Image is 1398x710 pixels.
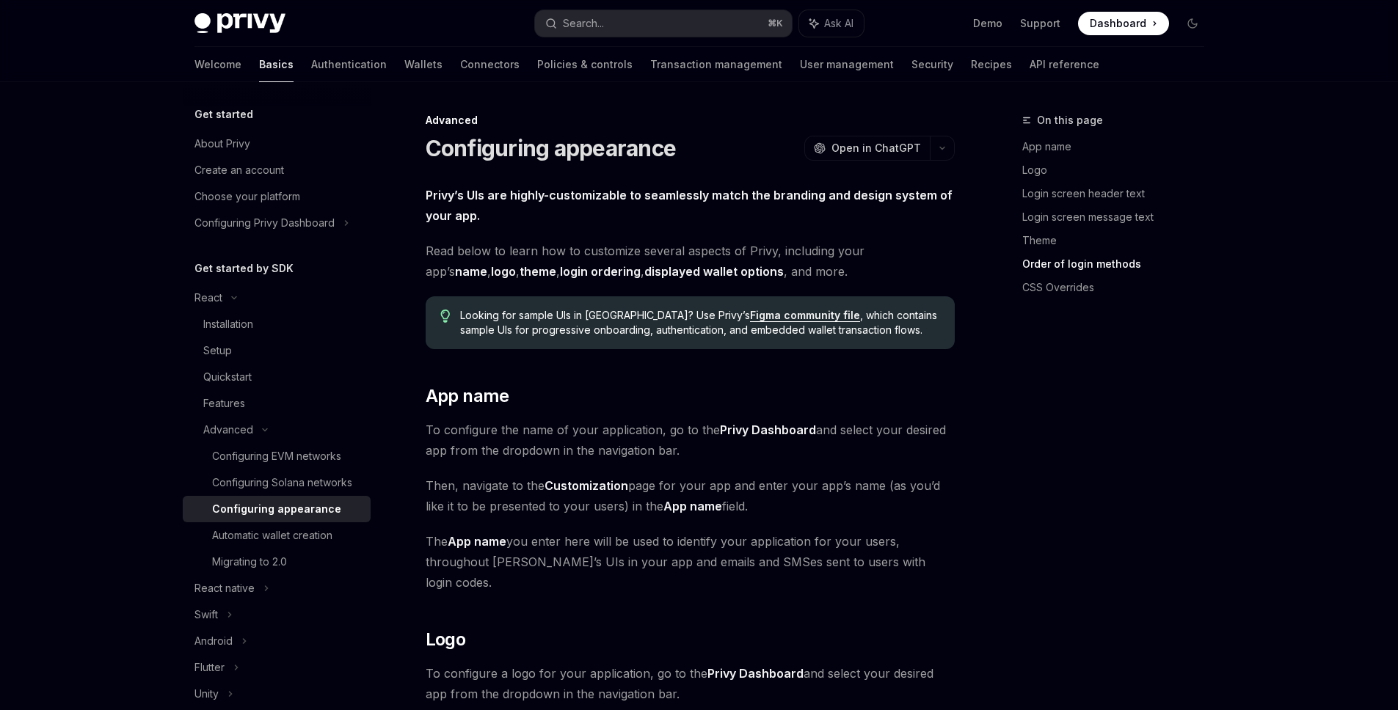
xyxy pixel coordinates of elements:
[212,527,332,544] div: Automatic wallet creation
[194,161,284,179] div: Create an account
[212,500,341,518] div: Configuring appearance
[804,136,930,161] button: Open in ChatGPT
[183,183,371,210] a: Choose your platform
[259,47,294,82] a: Basics
[404,47,443,82] a: Wallets
[971,47,1012,82] a: Recipes
[1022,158,1216,182] a: Logo
[426,188,953,223] strong: Privy’s UIs are highly-customizable to seamlessly match the branding and design system of your app.
[194,214,335,232] div: Configuring Privy Dashboard
[824,16,853,31] span: Ask AI
[194,685,219,703] div: Unity
[203,395,245,412] div: Features
[203,342,232,359] div: Setup
[460,308,939,337] span: Looking for sample UIs in [GEOGRAPHIC_DATA]? Use Privy’s , which contains sample UIs for progress...
[212,474,352,491] div: Configuring Solana networks
[203,368,252,386] div: Quickstart
[426,628,466,651] span: Logo
[1020,16,1060,31] a: Support
[426,384,509,408] span: App name
[183,131,371,157] a: About Privy
[183,496,371,522] a: Configuring appearance
[426,531,955,593] span: The you enter here will be used to identify your application for your users, throughout [PERSON_N...
[720,422,816,437] strong: Privy Dashboard
[212,553,287,571] div: Migrating to 2.0
[520,264,556,279] a: theme
[426,663,955,704] span: To configure a logo for your application, go to the and select your desired app from the dropdown...
[311,47,387,82] a: Authentication
[831,141,921,155] span: Open in ChatGPT
[183,337,371,364] a: Setup
[537,47,633,82] a: Policies & controls
[183,311,371,337] a: Installation
[183,157,371,183] a: Create an account
[535,10,792,37] button: Search...⌘K
[194,260,294,277] h5: Get started by SDK
[448,534,506,549] strong: App name
[183,364,371,390] a: Quickstart
[663,499,722,513] strong: App name
[426,475,955,516] span: Then, navigate to the page for your app and enter your app’s name (as you’d like it to be present...
[183,443,371,469] a: Configuring EVM networks
[460,47,520,82] a: Connectors
[750,309,860,322] a: Figma community file
[183,469,371,496] a: Configuring Solana networks
[491,264,516,279] a: logo
[560,264,641,279] a: login ordering
[800,47,894,82] a: User management
[426,241,955,282] span: Read below to learn how to customize several aspects of Privy, including your app’s , , , , , and...
[1090,16,1146,31] span: Dashboard
[183,522,371,549] a: Automatic wallet creation
[455,264,487,279] a: name
[194,135,250,153] div: About Privy
[194,289,222,307] div: React
[426,135,677,161] h1: Configuring appearance
[1022,229,1216,252] a: Theme
[1181,12,1204,35] button: Toggle dark mode
[1022,252,1216,276] a: Order of login methods
[194,188,300,205] div: Choose your platform
[973,16,1002,31] a: Demo
[194,632,233,650] div: Android
[768,18,783,29] span: ⌘ K
[203,315,253,333] div: Installation
[1030,47,1099,82] a: API reference
[1022,135,1216,158] a: App name
[203,421,253,439] div: Advanced
[1022,182,1216,205] a: Login screen header text
[426,420,955,461] span: To configure the name of your application, go to the and select your desired app from the dropdow...
[440,310,451,323] svg: Tip
[194,47,241,82] a: Welcome
[183,549,371,575] a: Migrating to 2.0
[194,579,255,597] div: React native
[194,659,225,676] div: Flutter
[194,13,285,34] img: dark logo
[1022,276,1216,299] a: CSS Overrides
[1078,12,1169,35] a: Dashboard
[183,390,371,417] a: Features
[911,47,953,82] a: Security
[799,10,864,37] button: Ask AI
[545,478,628,493] strong: Customization
[707,666,804,681] strong: Privy Dashboard
[194,106,253,123] h5: Get started
[212,447,341,465] div: Configuring EVM networks
[1022,205,1216,229] a: Login screen message text
[644,264,784,279] a: displayed wallet options
[1037,111,1103,129] span: On this page
[650,47,782,82] a: Transaction management
[194,606,218,623] div: Swift
[426,113,955,128] div: Advanced
[563,15,604,32] div: Search...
